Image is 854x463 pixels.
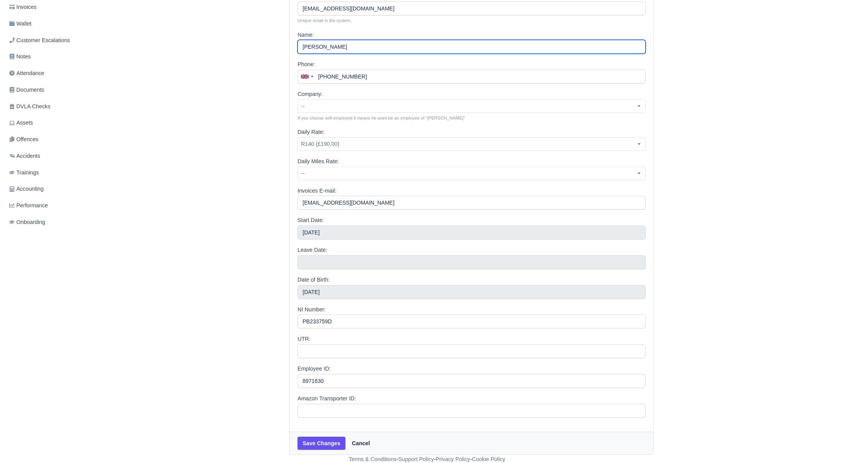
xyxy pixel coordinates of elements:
span: Wallet [9,19,31,28]
small: If you choose self-employed it means he wont be an employee of "[PERSON_NAME]" [297,114,646,121]
label: Daily Rate: [297,128,325,137]
label: Invoices E-mail: [297,186,336,195]
span: R140 (£190.00) [298,139,645,149]
label: Leave Date: [297,246,327,255]
span: Assets [9,118,33,127]
iframe: Chat Widget [815,426,854,463]
input: Email will be used to receive invoices. [297,196,646,210]
input: Point of contact [297,70,646,84]
a: Privacy Policy [436,456,470,462]
span: R140 (£190.00) [297,137,646,151]
button: Save Changes [297,437,345,450]
span: -- [298,169,645,178]
span: Offences [9,135,38,144]
span: Accounting [9,185,44,193]
label: Date of Birth: [297,275,330,284]
label: Name: [297,31,314,39]
a: Performance [6,198,92,213]
span: Invoices [9,3,36,12]
a: Assets [6,115,92,130]
a: DVLA Checks [6,99,92,114]
span: -- [298,101,645,111]
span: Onboarding [9,218,45,227]
span: Documents [9,85,44,94]
span: Accidents [9,152,40,161]
a: Terms & Conditions [349,456,396,462]
span: -- [297,99,646,113]
small: Unique email in the system. [297,17,646,24]
a: Wallet [6,16,92,31]
a: Accounting [6,181,92,196]
input: office@yourcompany.com [297,2,646,15]
a: Offences [6,132,92,147]
span: Customer Escalations [9,36,70,45]
a: Cookie Policy [472,456,505,462]
span: -- [297,167,646,180]
label: UTR: [297,335,310,343]
a: Support Policy [399,456,434,462]
span: Performance [9,201,48,210]
label: Employee ID: [297,364,330,373]
a: Customer Escalations [6,33,92,48]
a: Attendance [6,66,92,81]
a: Notes [6,49,92,64]
span: Attendance [9,69,44,78]
a: Onboarding [6,215,92,230]
label: Amazon Transporter ID: [297,394,356,403]
a: Cancel [347,437,375,450]
a: Documents [6,82,92,97]
span: Notes [9,52,31,61]
span: Trainings [9,168,39,177]
span: DVLA Checks [9,102,50,111]
a: Accidents [6,149,92,164]
label: Start Date: [297,216,324,225]
label: Company: [297,90,323,99]
label: NI Number: [297,305,326,314]
label: Phone: [297,60,315,69]
label: Daily Miles Rate: [297,157,339,166]
a: Trainings [6,165,92,180]
div: United Kingdom: +44 [298,70,316,83]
